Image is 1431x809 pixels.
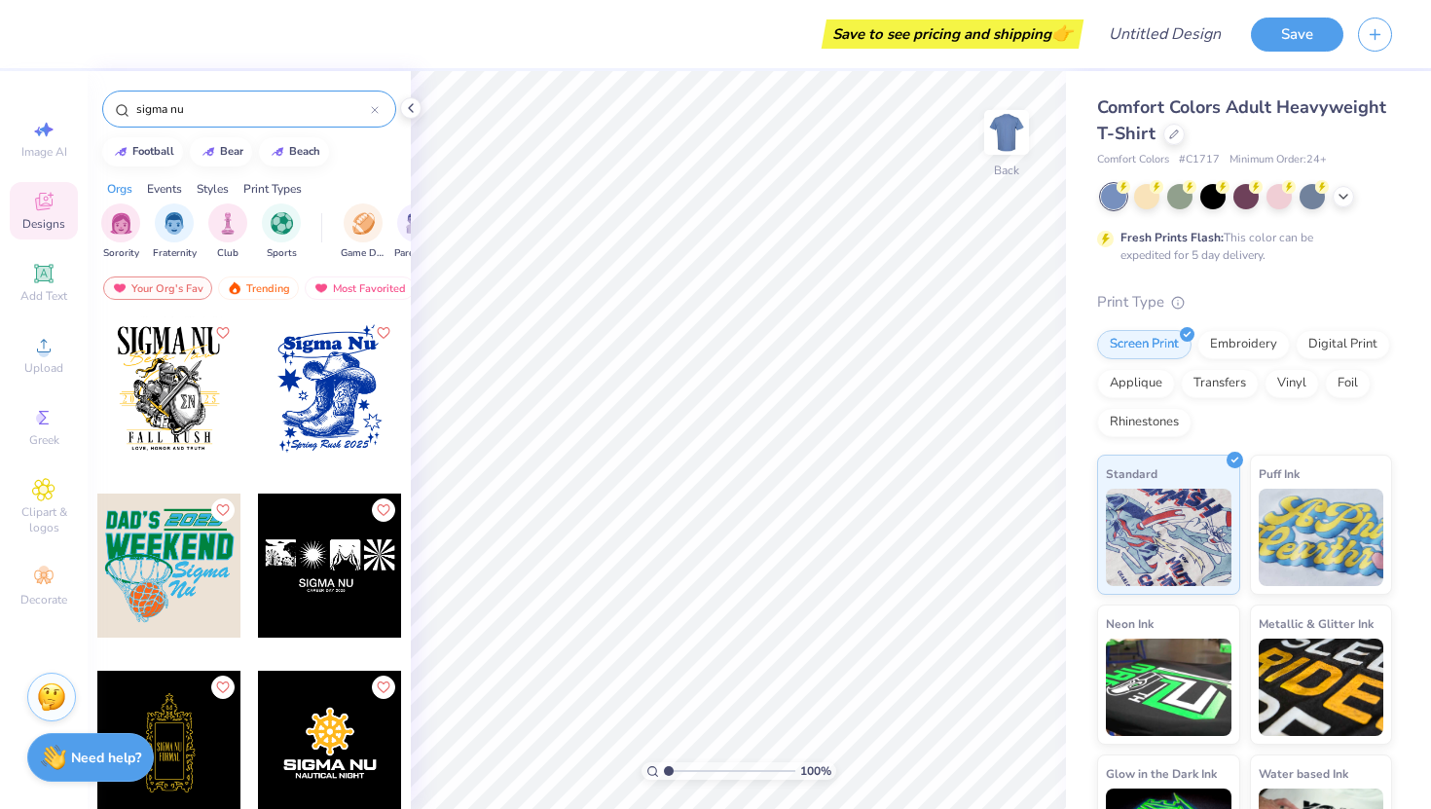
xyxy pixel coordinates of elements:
div: Digital Print [1296,330,1390,359]
button: football [102,137,183,166]
button: filter button [262,203,301,261]
img: Sorority Image [110,212,132,235]
img: Sports Image [271,212,293,235]
div: Applique [1097,369,1175,398]
div: Rhinestones [1097,408,1192,437]
img: Metallic & Glitter Ink [1259,639,1384,736]
div: Styles [197,180,229,198]
span: Club [217,246,238,261]
img: Back [987,113,1026,152]
div: filter for Sorority [101,203,140,261]
button: Like [372,321,395,345]
span: Metallic & Glitter Ink [1259,613,1374,634]
button: Like [372,498,395,522]
div: Print Type [1097,291,1392,313]
div: This color can be expedited for 5 day delivery. [1120,229,1360,264]
img: trend_line.gif [270,146,285,158]
img: Puff Ink [1259,489,1384,586]
div: Screen Print [1097,330,1192,359]
button: bear [190,137,252,166]
span: Designs [22,216,65,232]
img: Parent's Weekend Image [406,212,428,235]
img: Club Image [217,212,238,235]
div: Print Types [243,180,302,198]
span: Clipart & logos [10,504,78,535]
img: Fraternity Image [164,212,185,235]
span: Parent's Weekend [394,246,439,261]
span: Minimum Order: 24 + [1229,152,1327,168]
div: Foil [1325,369,1371,398]
img: most_fav.gif [112,281,128,295]
button: Like [211,498,235,522]
button: Like [211,321,235,345]
span: Fraternity [153,246,197,261]
div: bear [220,146,243,157]
img: trend_line.gif [201,146,216,158]
span: 100 % [800,762,831,780]
span: Puff Ink [1259,463,1300,484]
span: Sorority [103,246,139,261]
input: Untitled Design [1093,15,1236,54]
div: filter for Club [208,203,247,261]
span: Decorate [20,592,67,607]
img: Neon Ink [1106,639,1231,736]
div: Vinyl [1265,369,1319,398]
div: football [132,146,174,157]
img: trending.gif [227,281,242,295]
div: beach [289,146,320,157]
div: filter for Game Day [341,203,385,261]
img: Standard [1106,489,1231,586]
button: beach [259,137,329,166]
img: Game Day Image [352,212,375,235]
button: filter button [208,203,247,261]
div: filter for Parent's Weekend [394,203,439,261]
div: Transfers [1181,369,1259,398]
div: Trending [218,276,299,300]
img: most_fav.gif [313,281,329,295]
button: filter button [153,203,197,261]
button: Save [1251,18,1343,52]
strong: Need help? [71,749,141,767]
strong: Fresh Prints Flash: [1120,230,1224,245]
span: Comfort Colors Adult Heavyweight T-Shirt [1097,95,1386,145]
div: filter for Sports [262,203,301,261]
span: Standard [1106,463,1157,484]
span: # C1717 [1179,152,1220,168]
div: filter for Fraternity [153,203,197,261]
img: trend_line.gif [113,146,128,158]
span: Game Day [341,246,385,261]
span: Water based Ink [1259,763,1348,784]
span: 👉 [1051,21,1073,45]
span: Comfort Colors [1097,152,1169,168]
span: Image AI [21,144,67,160]
div: Embroidery [1197,330,1290,359]
span: Add Text [20,288,67,304]
div: Orgs [107,180,132,198]
button: Like [372,676,395,699]
span: Neon Ink [1106,613,1154,634]
button: filter button [394,203,439,261]
span: Upload [24,360,63,376]
span: Glow in the Dark Ink [1106,763,1217,784]
div: Events [147,180,182,198]
span: Greek [29,432,59,448]
div: Save to see pricing and shipping [826,19,1079,49]
div: Most Favorited [305,276,415,300]
button: filter button [101,203,140,261]
input: Try "Alpha" [134,99,371,119]
div: Back [994,162,1019,179]
div: Your Org's Fav [103,276,212,300]
button: Like [211,676,235,699]
button: filter button [341,203,385,261]
span: Sports [267,246,297,261]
